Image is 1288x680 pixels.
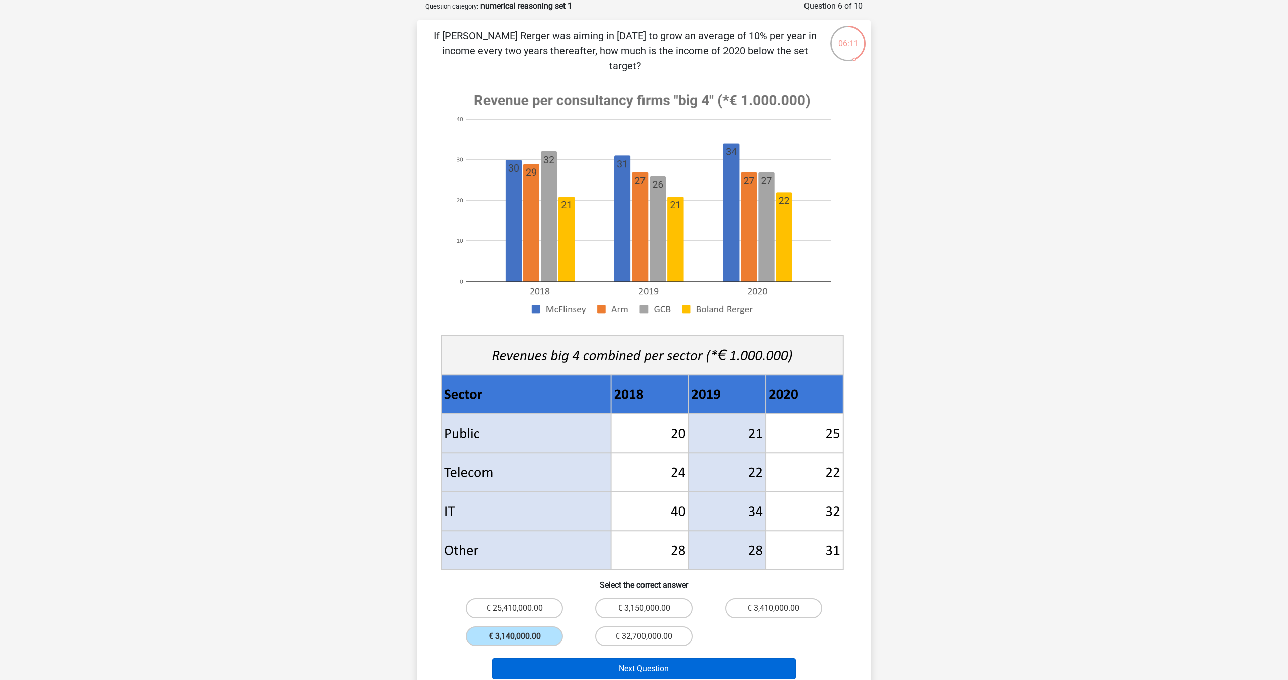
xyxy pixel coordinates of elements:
label: € 32,700,000.00 [595,626,692,646]
strong: numerical reasoning set 1 [480,1,572,11]
p: If [PERSON_NAME] Rerger was aiming in [DATE] to grow an average of 10% per year in income every t... [433,28,817,73]
label: € 3,150,000.00 [595,598,692,618]
div: 06:11 [829,25,867,50]
h6: Select the correct answer [433,572,855,590]
label: € 3,410,000.00 [725,598,822,618]
label: € 25,410,000.00 [466,598,563,618]
label: € 3,140,000.00 [466,626,563,646]
small: Question category: [425,3,478,10]
button: Next Question [492,658,796,679]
